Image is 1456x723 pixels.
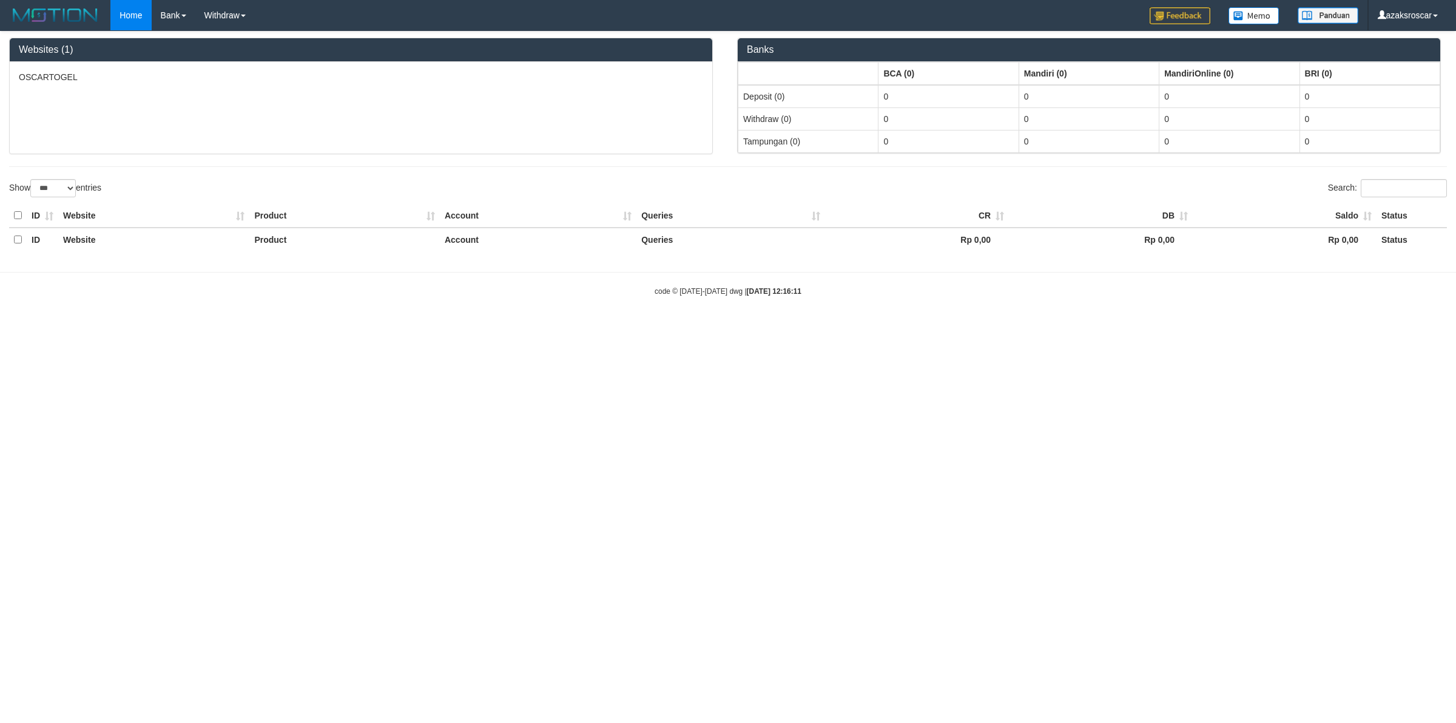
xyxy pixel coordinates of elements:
p: OSCARTOGEL [19,71,703,83]
h3: Websites (1) [19,44,703,55]
td: 0 [878,107,1019,130]
label: Show entries [9,179,101,197]
th: Rp 0,00 [825,228,1009,251]
th: Group: activate to sort column ascending [1299,62,1440,85]
th: Rp 0,00 [1009,228,1193,251]
th: Rp 0,00 [1193,228,1377,251]
th: Group: activate to sort column ascending [1159,62,1299,85]
td: Deposit (0) [738,85,878,108]
th: Queries [636,204,825,228]
td: 0 [878,85,1019,108]
th: Queries [636,228,825,251]
th: Website [58,228,249,251]
th: Website [58,204,249,228]
img: panduan.png [1298,7,1358,24]
th: Account [440,228,636,251]
td: 0 [1019,130,1159,152]
th: CR [825,204,1009,228]
img: Button%20Memo.svg [1228,7,1279,24]
td: 0 [1299,130,1440,152]
th: Product [249,228,440,251]
td: 0 [1299,107,1440,130]
th: Group: activate to sort column ascending [738,62,878,85]
img: MOTION_logo.png [9,6,101,24]
th: Status [1377,228,1447,251]
th: Group: activate to sort column ascending [1019,62,1159,85]
th: Account [440,204,636,228]
th: Product [249,204,440,228]
select: Showentries [30,179,76,197]
td: 0 [1019,107,1159,130]
td: 0 [1299,85,1440,108]
td: Withdraw (0) [738,107,878,130]
th: DB [1009,204,1193,228]
input: Search: [1361,179,1447,197]
img: Feedback.jpg [1150,7,1210,24]
td: 0 [1019,85,1159,108]
strong: [DATE] 12:16:11 [747,287,801,296]
th: ID [27,204,58,228]
td: 0 [1159,85,1299,108]
td: 0 [1159,130,1299,152]
small: code © [DATE]-[DATE] dwg | [655,287,801,296]
th: Saldo [1193,204,1377,228]
td: Tampungan (0) [738,130,878,152]
h3: Banks [747,44,1431,55]
th: Group: activate to sort column ascending [878,62,1019,85]
label: Search: [1328,179,1447,197]
td: 0 [1159,107,1299,130]
th: ID [27,228,58,251]
td: 0 [878,130,1019,152]
th: Status [1377,204,1447,228]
